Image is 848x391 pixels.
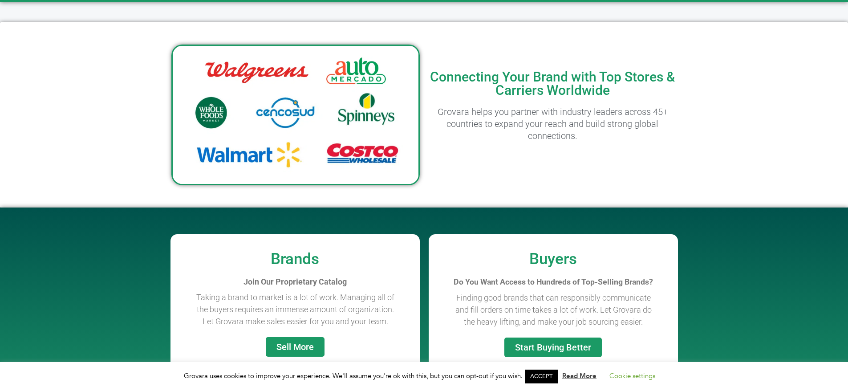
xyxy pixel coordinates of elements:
span: Start Buying Better [515,343,591,352]
a: ACCEPT [525,370,558,383]
a: Cookie settings [609,371,655,380]
p: Finding good brands that can responsibly communicate and fill orders on time takes a lot of work.... [451,292,656,328]
span: Grovara uses cookies to improve your experience. We'll assume you're ok with this, but you can op... [184,371,664,380]
h2: Grovara helps you partner with industry leaders across 45+ countries to expand your reach and bui... [429,106,677,142]
h2: Connecting Your Brand with Top Stores & Carriers Worldwide [429,70,677,97]
b: Join Our Proprietary Catalog [243,277,347,286]
a: Sell More [266,337,325,357]
p: Taking a brand to market is a lot of work. Managing all of the buyers requires an immense amount ... [193,291,398,327]
a: Start Buying Better [504,338,602,357]
h2: Buyers [433,251,674,267]
span: Do You Want Access to Hundreds of Top-Selling Brands? [454,277,653,286]
h2: Brands [175,251,415,267]
a: Read More [562,371,596,380]
span: Sell More [276,342,314,351]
